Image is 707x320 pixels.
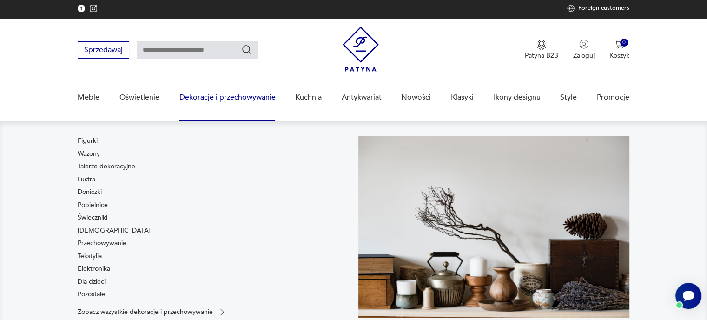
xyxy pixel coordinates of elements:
[525,40,558,60] button: Patyna B2B
[78,226,151,235] a: [DEMOGRAPHIC_DATA]
[358,136,629,317] img: cfa44e985ea346226f89ee8969f25989.jpg
[573,40,595,60] button: Zaloguj
[525,40,558,60] a: Ikona medaluPatyna B2B
[295,80,322,115] a: Kuchnia
[609,51,629,60] p: Koszyk
[78,5,85,12] img: Facebook
[567,5,575,12] img: Ikona świata
[179,80,275,115] a: Dekoracje i przechowywanie
[342,80,382,115] a: Antykwariat
[620,39,628,47] div: 0
[78,136,98,146] a: Figurki
[78,264,110,273] a: Elektronika
[343,27,379,72] img: Patyna - sklep z meblami i dekoracjami vintage
[537,40,546,50] img: Ikona medalu
[579,40,588,49] img: Ikonka użytkownika
[78,187,102,197] a: Doniczki
[78,309,213,315] p: Zobacz wszystkie dekoracje i przechowywanie
[78,162,135,171] a: Talerze dekoracyjne
[609,40,629,60] button: 0Koszyk
[119,80,159,115] a: Oświetlenie
[78,149,100,159] a: Wazony
[241,44,252,55] button: Szukaj
[78,307,227,317] a: Zobacz wszystkie dekoracje i przechowywanie
[578,5,629,12] p: Foreign customers
[597,80,629,115] a: Promocje
[567,5,629,12] a: Foreign customers
[560,80,577,115] a: Style
[78,290,105,299] a: Pozostałe
[90,5,97,12] img: Facebook
[675,283,701,309] iframe: Smartsupp widget button
[78,200,108,210] a: Popielnice
[493,80,540,115] a: Ikony designu
[78,213,107,222] a: Świeczniki
[78,252,102,261] a: Tekstylia
[451,80,474,115] a: Klasyki
[78,47,129,54] a: Sprzedawaj
[78,80,99,115] a: Meble
[525,51,558,60] p: Patyna B2B
[78,277,106,287] a: Dla dzieci
[78,175,95,184] a: Lustra
[78,41,129,59] button: Sprzedawaj
[614,40,624,49] img: Ikona koszyka
[401,80,431,115] a: Nowości
[573,51,595,60] p: Zaloguj
[78,239,126,248] a: Przechowywanie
